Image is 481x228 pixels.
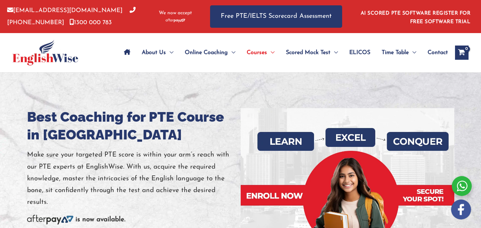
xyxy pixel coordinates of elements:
[75,216,125,223] b: is now available.
[349,40,370,65] span: ELICOS
[27,108,241,144] h1: Best Coaching for PTE Course in [GEOGRAPHIC_DATA]
[286,40,330,65] span: Scored Mock Test
[166,40,173,65] span: Menu Toggle
[356,5,474,28] aside: Header Widget 1
[118,40,448,65] nav: Site Navigation: Main Menu
[428,40,448,65] span: Contact
[422,40,448,65] a: Contact
[159,10,192,17] span: We now accept
[12,40,78,65] img: cropped-ew-logo
[166,18,185,22] img: Afterpay-Logo
[409,40,416,65] span: Menu Toggle
[267,40,275,65] span: Menu Toggle
[179,40,241,65] a: Online CoachingMenu Toggle
[136,40,179,65] a: About UsMenu Toggle
[69,20,112,26] a: 1300 000 783
[241,40,280,65] a: CoursesMenu Toggle
[455,46,469,60] a: View Shopping Cart, empty
[185,40,228,65] span: Online Coaching
[210,5,342,28] a: Free PTE/IELTS Scorecard Assessment
[451,200,471,219] img: white-facebook.png
[247,40,267,65] span: Courses
[142,40,166,65] span: About Us
[27,149,241,208] p: Make sure your targeted PTE score is within your arm’s reach with our PTE experts at EnglishWise....
[330,40,338,65] span: Menu Toggle
[27,215,73,224] img: Afterpay-Logo
[7,7,122,14] a: [EMAIL_ADDRESS][DOMAIN_NAME]
[382,40,409,65] span: Time Table
[376,40,422,65] a: Time TableMenu Toggle
[344,40,376,65] a: ELICOS
[7,7,136,25] a: [PHONE_NUMBER]
[361,11,471,25] a: AI SCORED PTE SOFTWARE REGISTER FOR FREE SOFTWARE TRIAL
[280,40,344,65] a: Scored Mock TestMenu Toggle
[228,40,235,65] span: Menu Toggle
